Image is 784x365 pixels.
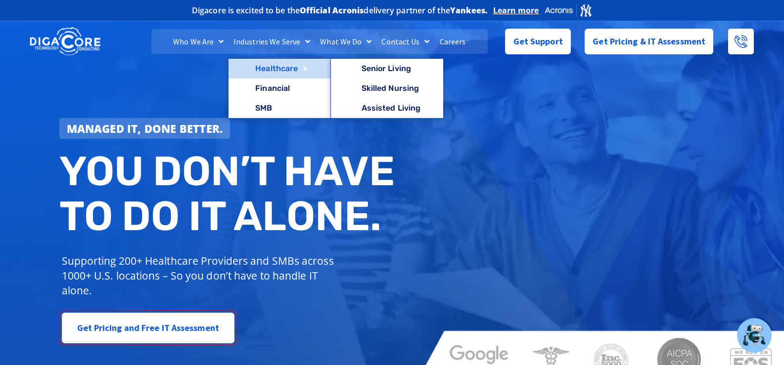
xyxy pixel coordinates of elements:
nav: Menu [151,29,488,54]
a: Contact Us [376,29,434,54]
ul: Healthcare [331,59,444,119]
a: What We Do [315,29,376,54]
h2: You don’t have to do IT alone. [59,149,400,239]
a: Senior Living [331,59,444,79]
span: Get Pricing and Free IT Assessment [77,318,219,338]
a: Who We Are [168,29,229,54]
a: Managed IT, done better. [59,118,231,139]
b: Official Acronis [300,5,364,16]
a: Get Support [505,29,571,54]
img: Acronis [544,3,593,17]
a: Careers [435,29,471,54]
a: SMB [229,98,330,118]
a: Get Pricing and Free IT Assessment [62,313,234,343]
a: Industries We Serve [229,29,315,54]
a: Assisted Living [331,98,444,118]
b: Yankees. [450,5,488,16]
strong: Managed IT, done better. [67,121,223,136]
p: Supporting 200+ Healthcare Providers and SMBs across 1000+ U.S. locations – So you don’t have to ... [62,253,338,298]
span: Get Support [513,32,563,51]
span: Get Pricing & IT Assessment [593,32,705,51]
a: Financial [229,79,330,98]
img: DigaCore Technology Consulting [30,26,100,57]
h2: Digacore is excited to be the delivery partner of the [192,6,488,14]
a: Skilled Nursing [331,79,444,98]
a: Healthcare [229,59,330,79]
a: Get Pricing & IT Assessment [585,29,713,54]
ul: Industries We Serve [229,59,330,119]
a: Learn more [493,5,539,15]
